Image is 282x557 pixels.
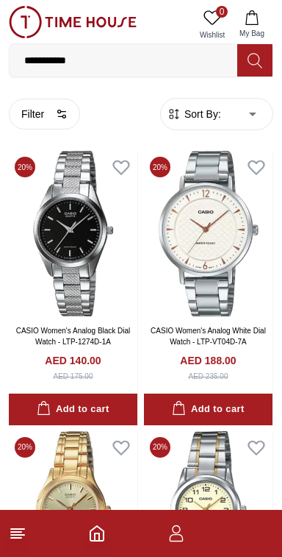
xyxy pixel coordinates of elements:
span: Sort By: [181,107,221,121]
button: Filter [9,99,80,130]
a: 0Wishlist [194,6,231,43]
div: AED 235.00 [189,371,228,382]
a: Home [88,525,106,542]
h4: AED 188.00 [180,353,236,368]
a: CASIO Women's Analog White Dial Watch - LTP-VT04D-7A [151,327,266,346]
span: 20 % [150,437,170,458]
div: AED 175.00 [54,371,93,382]
span: 20 % [15,157,35,177]
span: 20 % [15,437,35,458]
div: Add to cart [37,401,109,418]
button: My Bag [231,6,273,43]
span: My Bag [234,28,270,39]
span: 0 [216,6,228,18]
a: CASIO Women's Analog Black Dial Watch - LTP-1274D-1A [16,327,131,346]
img: ... [9,6,137,38]
button: Add to cart [144,394,272,425]
span: Wishlist [194,29,231,40]
button: Add to cart [9,394,137,425]
span: 20 % [150,157,170,177]
button: Sort By: [167,107,221,121]
img: CASIO Women's Analog White Dial Watch - LTP-VT04D-7A [144,151,272,316]
img: CASIO Women's Analog Black Dial Watch - LTP-1274D-1A [9,151,137,316]
div: Add to cart [172,401,244,418]
h4: AED 140.00 [45,353,101,368]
